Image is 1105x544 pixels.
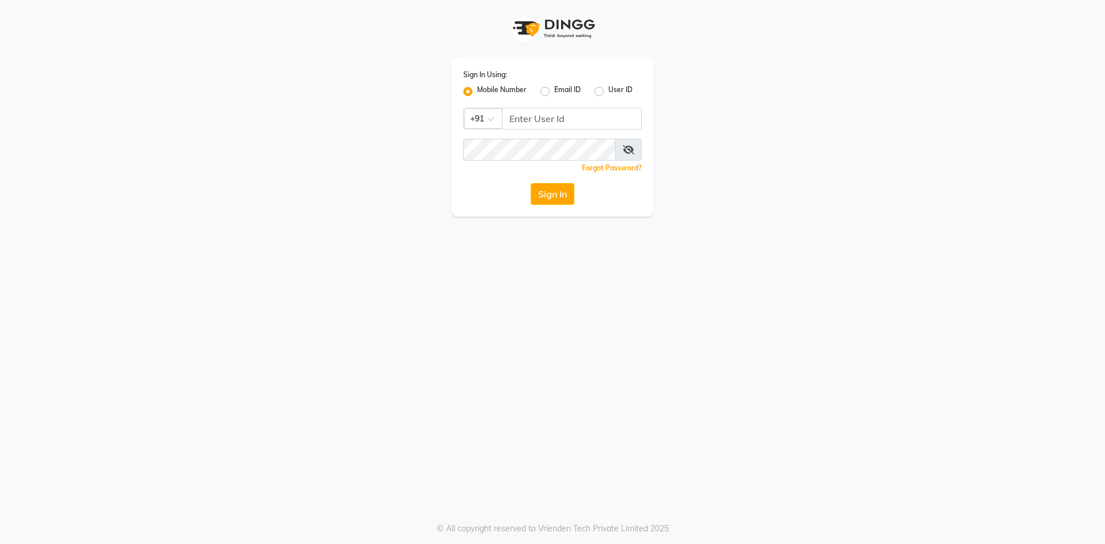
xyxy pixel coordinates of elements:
button: Sign In [531,183,574,205]
input: Username [463,139,616,161]
label: Sign In Using: [463,70,507,80]
img: logo1.svg [506,12,599,45]
input: Username [502,108,642,130]
a: Forgot Password? [582,163,642,172]
label: User ID [608,85,632,98]
label: Mobile Number [477,85,527,98]
label: Email ID [554,85,581,98]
